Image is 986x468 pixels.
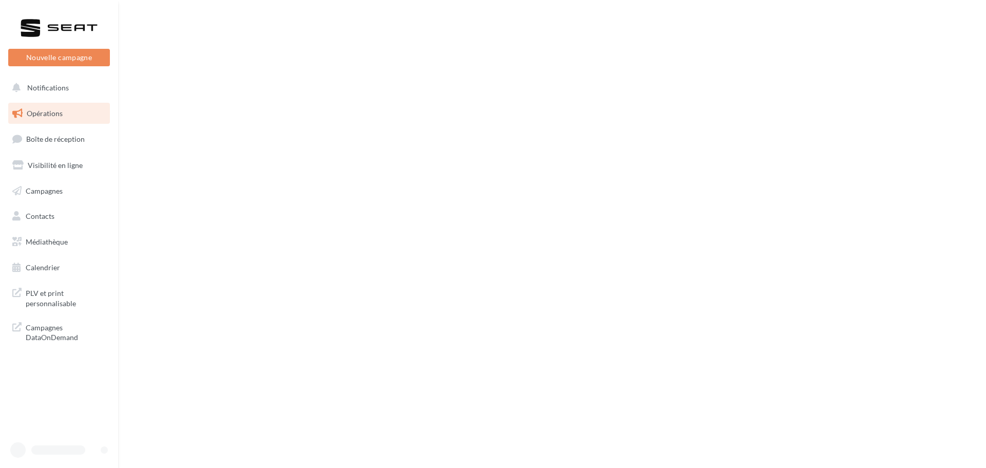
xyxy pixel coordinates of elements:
span: Opérations [27,109,63,118]
a: Opérations [6,103,112,124]
button: Nouvelle campagne [8,49,110,66]
span: Campagnes DataOnDemand [26,321,106,343]
a: Contacts [6,205,112,227]
span: Boîte de réception [26,135,85,143]
a: Calendrier [6,257,112,278]
span: PLV et print personnalisable [26,286,106,308]
span: Médiathèque [26,237,68,246]
a: Médiathèque [6,231,112,253]
button: Notifications [6,77,108,99]
span: Visibilité en ligne [28,161,83,170]
a: PLV et print personnalisable [6,282,112,312]
span: Campagnes [26,186,63,195]
span: Contacts [26,212,54,220]
a: Campagnes [6,180,112,202]
span: Notifications [27,83,69,92]
a: Campagnes DataOnDemand [6,316,112,347]
a: Visibilité en ligne [6,155,112,176]
span: Calendrier [26,263,60,272]
a: Boîte de réception [6,128,112,150]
